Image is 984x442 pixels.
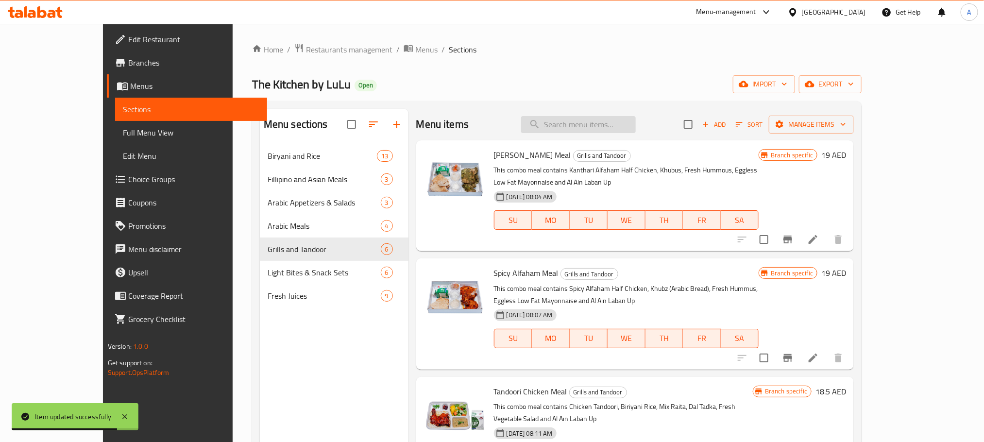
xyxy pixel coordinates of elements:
[649,331,679,345] span: TH
[687,213,717,227] span: FR
[821,148,846,162] h6: 19 AED
[268,243,381,255] span: Grills and Tandoor
[130,80,259,92] span: Menus
[687,331,717,345] span: FR
[815,385,846,398] h6: 18.5 AED
[611,331,642,345] span: WE
[741,78,787,90] span: import
[381,221,392,231] span: 4
[268,220,381,232] span: Arabic Meals
[678,114,698,135] span: Select section
[108,357,153,369] span: Get support on:
[725,331,755,345] span: SA
[698,117,730,132] button: Add
[494,329,532,348] button: SU
[133,340,148,353] span: 1.0.0
[560,268,618,280] div: Grills and Tandoor
[252,43,862,56] nav: breadcrumb
[128,290,259,302] span: Coverage Report
[260,238,408,261] div: Grills and Tandoor6
[494,283,759,307] p: This combo meal contains Spicy Alfaham Half Chicken, Khubz (Arabic Bread), Fresh Hummus, Eggless ...
[696,6,756,18] div: Menu-management
[827,228,850,251] button: delete
[107,28,267,51] a: Edit Restaurant
[264,117,328,132] h2: Menu sections
[807,78,854,90] span: export
[725,213,755,227] span: SA
[381,175,392,184] span: 3
[570,329,608,348] button: TU
[107,168,267,191] a: Choice Groups
[574,150,630,161] span: Grills and Tandoor
[260,140,408,311] nav: Menu sections
[424,266,486,328] img: Spicy Alfaham Meal
[777,119,846,131] span: Manage items
[721,210,759,230] button: SA
[35,411,111,422] div: Item updated successfully
[967,7,971,17] span: A
[381,291,392,301] span: 9
[115,121,267,144] a: Full Menu View
[396,44,400,55] li: /
[754,348,774,368] span: Select to update
[107,191,267,214] a: Coupons
[306,44,392,55] span: Restaurants management
[252,73,351,95] span: The Kitchen by LuLu
[441,44,445,55] li: /
[532,210,570,230] button: MO
[494,401,753,425] p: This combo meal contains Chicken Tandoori, Biriyani Rice, Mix Raita, Dal Tadka, Fresh Vegetable S...
[449,44,476,55] span: Sections
[424,148,486,210] img: Kanthari Alfaham Meal
[260,144,408,168] div: Biryani and Rice13
[683,329,721,348] button: FR
[128,243,259,255] span: Menu disclaimer
[503,310,557,320] span: [DATE] 08:07 AM
[532,329,570,348] button: MO
[252,44,283,55] a: Home
[761,387,811,396] span: Branch specific
[776,228,799,251] button: Branch-specific-item
[123,127,259,138] span: Full Menu View
[260,168,408,191] div: Fillipino and Asian Meals3
[381,220,393,232] div: items
[494,164,759,188] p: This combo meal contains Kanthari Alfaham Half Chicken, Khubus, Fresh Hummous, Eggless Low Fat Ma...
[107,261,267,284] a: Upsell
[494,148,571,162] span: [PERSON_NAME] Meal
[536,331,566,345] span: MO
[268,197,381,208] span: Arabic Appetizers & Salads
[569,387,627,398] div: Grills and Tandoor
[268,267,381,278] span: Light Bites & Snack Sets
[108,366,170,379] a: Support.OpsPlatform
[268,173,381,185] span: Fillipino and Asian Meals
[268,290,381,302] div: Fresh Juices
[377,150,392,162] div: items
[521,116,636,133] input: search
[608,210,645,230] button: WE
[754,229,774,250] span: Select to update
[561,269,618,280] span: Grills and Tandoor
[260,214,408,238] div: Arabic Meals4
[107,284,267,307] a: Coverage Report
[108,340,132,353] span: Version:
[260,191,408,214] div: Arabic Appetizers & Salads3
[115,144,267,168] a: Edit Menu
[503,429,557,438] span: [DATE] 08:11 AM
[381,198,392,207] span: 3
[362,113,385,136] span: Sort sections
[570,210,608,230] button: TU
[107,74,267,98] a: Menus
[415,44,438,55] span: Menus
[701,119,727,130] span: Add
[721,329,759,348] button: SA
[260,261,408,284] div: Light Bites & Snack Sets6
[683,210,721,230] button: FR
[799,75,862,93] button: export
[128,57,259,68] span: Branches
[498,213,528,227] span: SU
[498,331,528,345] span: SU
[268,150,377,162] span: Biryani and Rice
